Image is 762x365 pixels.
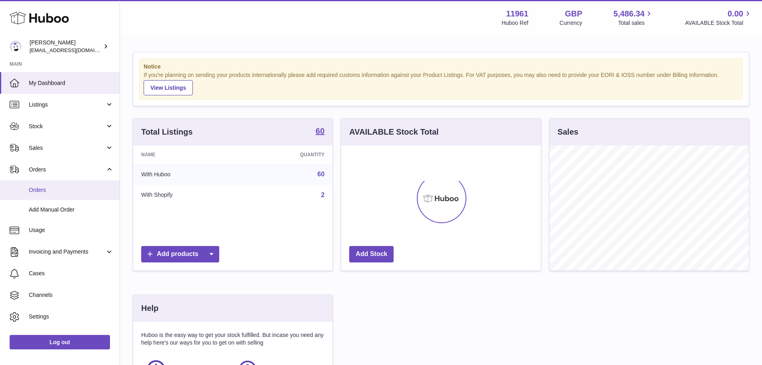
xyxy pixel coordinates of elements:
a: 60 [316,127,324,137]
span: Invoicing and Payments [29,248,105,256]
span: Add Manual Order [29,206,114,214]
span: Stock [29,123,105,130]
a: View Listings [144,80,193,95]
span: Sales [29,144,105,152]
span: Orders [29,166,105,173]
a: 60 [318,171,325,177]
span: Cases [29,270,114,277]
div: If you're planning on sending your products internationally please add required customs informati... [144,71,738,95]
span: 0.00 [728,8,743,19]
a: 0.00 AVAILABLE Stock Total [685,8,752,27]
a: Log out [10,335,110,349]
th: Quantity [241,145,333,164]
img: internalAdmin-11961@internal.huboo.com [10,40,22,52]
h3: Sales [558,127,578,137]
a: 2 [321,192,324,198]
p: Huboo is the easy way to get your stock fulfilled. But incase you need any help here's our ways f... [141,331,324,347]
h3: Help [141,303,158,314]
span: Channels [29,291,114,299]
a: Add products [141,246,219,262]
strong: 60 [316,127,324,135]
div: Huboo Ref [502,19,528,27]
td: With Huboo [133,164,241,185]
span: [EMAIL_ADDRESS][DOMAIN_NAME] [30,47,118,53]
span: My Dashboard [29,79,114,87]
div: [PERSON_NAME] [30,39,102,54]
strong: 11961 [506,8,528,19]
span: Settings [29,313,114,321]
h3: Total Listings [141,127,193,137]
strong: GBP [565,8,582,19]
a: 5,486.34 Total sales [614,8,654,27]
div: Currency [560,19,582,27]
strong: Notice [144,63,738,71]
th: Name [133,145,241,164]
span: Total sales [618,19,654,27]
span: AVAILABLE Stock Total [685,19,752,27]
h3: AVAILABLE Stock Total [349,127,438,137]
span: Orders [29,186,114,194]
td: With Shopify [133,185,241,206]
span: Usage [29,226,114,234]
span: 5,486.34 [614,8,645,19]
a: Add Stock [349,246,394,262]
span: Listings [29,101,105,109]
